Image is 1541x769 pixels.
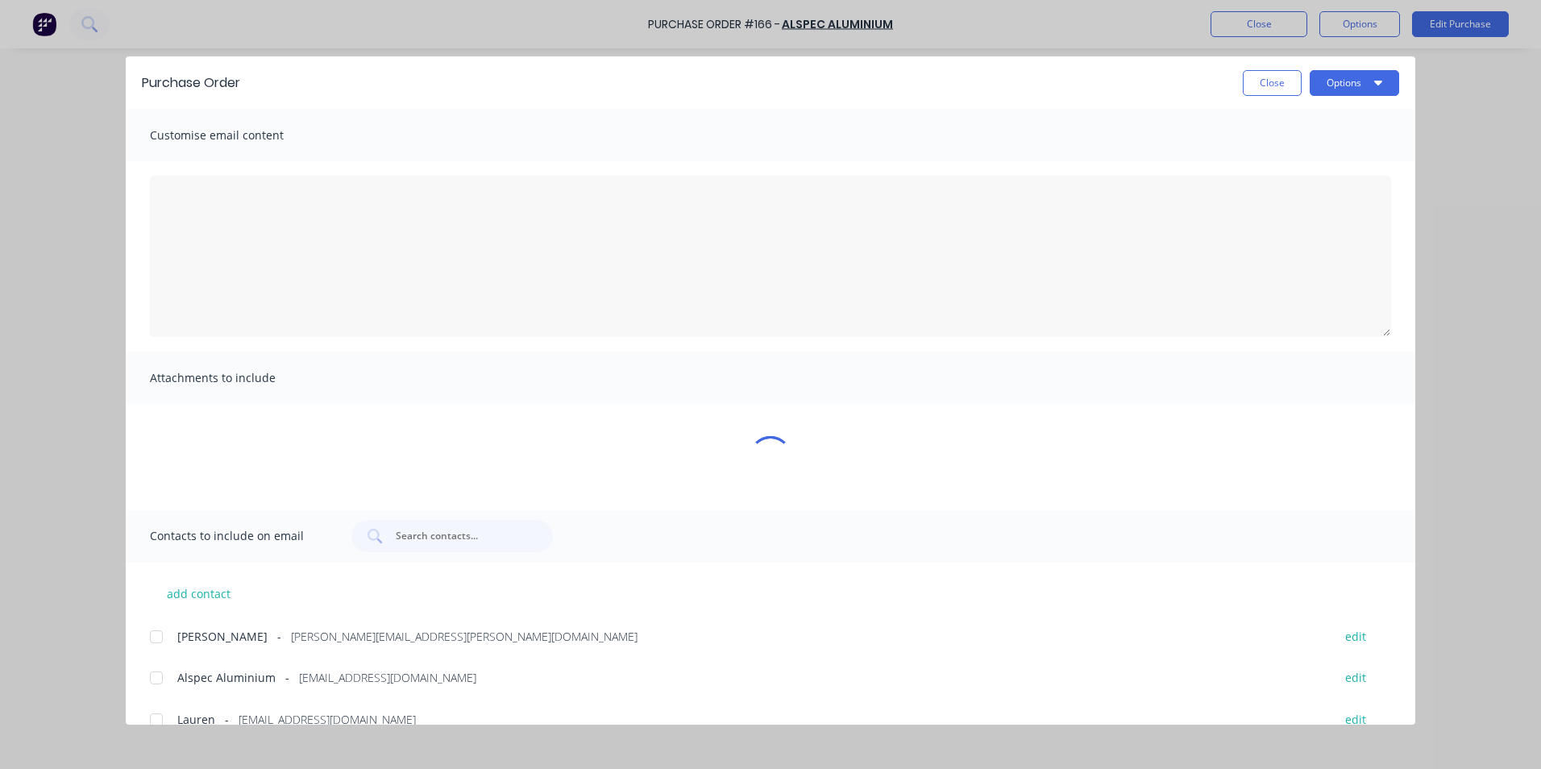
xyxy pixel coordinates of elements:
[150,367,327,389] span: Attachments to include
[225,711,229,728] span: -
[1243,70,1302,96] button: Close
[177,711,215,728] span: Lauren
[394,528,528,544] input: Search contacts...
[299,669,476,686] span: [EMAIL_ADDRESS][DOMAIN_NAME]
[1335,708,1376,730] button: edit
[150,124,327,147] span: Customise email content
[239,711,416,728] span: [EMAIL_ADDRESS][DOMAIN_NAME]
[177,628,268,645] span: [PERSON_NAME]
[1335,667,1376,688] button: edit
[150,582,247,606] button: add contact
[142,73,240,93] div: Purchase Order
[285,669,289,686] span: -
[1335,626,1376,647] button: edit
[291,628,638,645] span: [PERSON_NAME][EMAIL_ADDRESS][PERSON_NAME][DOMAIN_NAME]
[177,669,276,686] span: Alspec Aluminium
[277,628,281,645] span: -
[150,525,327,547] span: Contacts to include on email
[1310,70,1399,96] button: Options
